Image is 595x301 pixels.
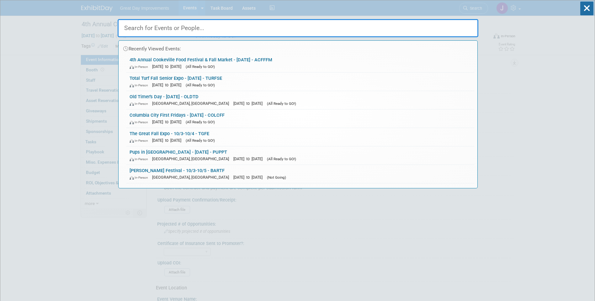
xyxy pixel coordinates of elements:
span: (Not Going) [267,175,286,180]
span: In-Person [130,157,151,161]
span: In-Person [130,139,151,143]
a: [PERSON_NAME] Festival - 10/3-10/5 - BARTF In-Person [GEOGRAPHIC_DATA], [GEOGRAPHIC_DATA] [DATE] ... [126,165,474,183]
span: (All Ready to GO!) [267,101,296,106]
span: (All Ready to GO!) [267,157,296,161]
span: [DATE] to [DATE] [152,138,184,143]
span: [DATE] to [DATE] [152,64,184,69]
span: [DATE] to [DATE] [152,120,184,124]
span: In-Person [130,102,151,106]
a: Columbia City First Fridays - [DATE] - COLCFF In-Person [DATE] to [DATE] (All Ready to GO!) [126,110,474,128]
span: (All Ready to GO!) [186,64,215,69]
span: In-Person [130,120,151,124]
a: The Great Fall Expo - 10/3-10/4 - TGFE In-Person [DATE] to [DATE] (All Ready to GO!) [126,128,474,146]
a: Total Turf Fall Senior Expo - [DATE] - TURFSE In-Person [DATE] to [DATE] (All Ready to GO!) [126,73,474,91]
div: Recently Viewed Events: [122,41,474,54]
span: [DATE] to [DATE] [152,83,184,87]
span: [DATE] to [DATE] [233,175,266,180]
a: Old Timer's Day - [DATE] - OLDTD In-Person [GEOGRAPHIC_DATA], [GEOGRAPHIC_DATA] [DATE] to [DATE] ... [126,91,474,109]
span: In-Person [130,176,151,180]
span: [GEOGRAPHIC_DATA], [GEOGRAPHIC_DATA] [152,175,232,180]
span: [GEOGRAPHIC_DATA], [GEOGRAPHIC_DATA] [152,156,232,161]
a: Pups in [GEOGRAPHIC_DATA] - [DATE] - PUPPT In-Person [GEOGRAPHIC_DATA], [GEOGRAPHIC_DATA] [DATE] ... [126,146,474,165]
span: [DATE] to [DATE] [233,101,266,106]
span: [GEOGRAPHIC_DATA], [GEOGRAPHIC_DATA] [152,101,232,106]
span: (All Ready to GO!) [186,138,215,143]
a: 4th Annual Cookeville Food Festival & Fall Market - [DATE] - ACFFFM In-Person [DATE] to [DATE] (A... [126,54,474,72]
input: Search for Events or People... [118,19,478,37]
span: [DATE] to [DATE] [233,156,266,161]
span: (All Ready to GO!) [186,83,215,87]
span: In-Person [130,83,151,87]
span: In-Person [130,65,151,69]
span: (All Ready to GO!) [186,120,215,124]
